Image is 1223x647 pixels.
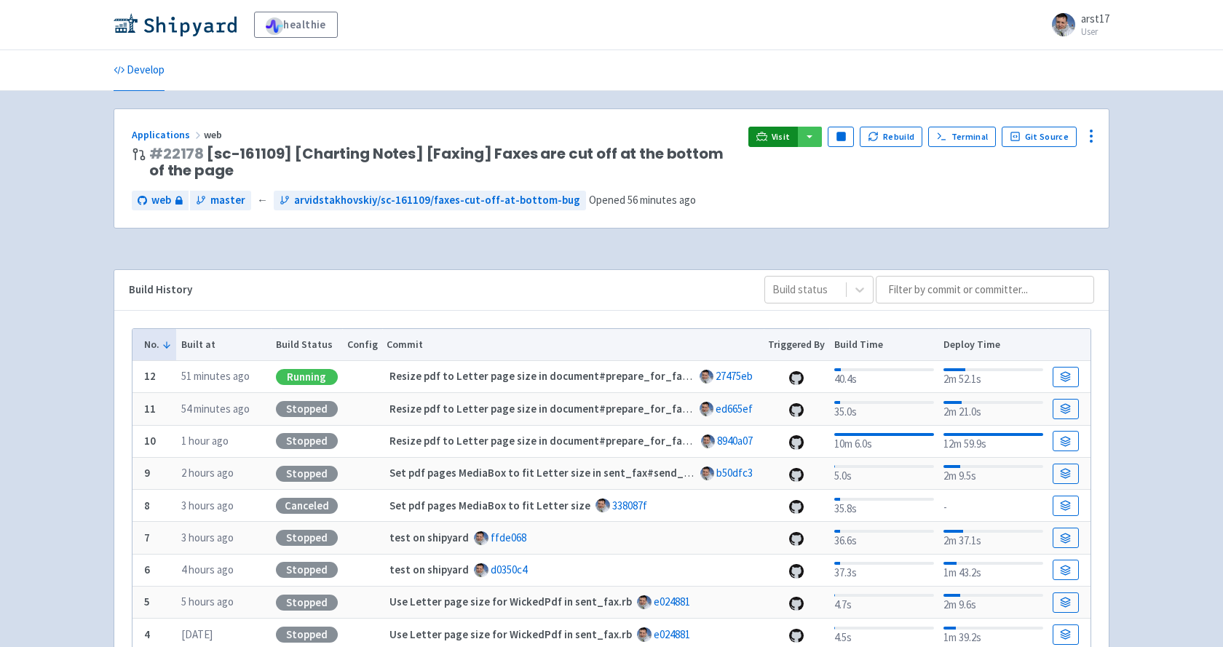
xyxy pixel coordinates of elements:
[834,398,934,421] div: 35.0s
[132,191,189,210] a: web
[943,430,1043,453] div: 12m 59.9s
[181,499,234,512] time: 3 hours ago
[190,191,251,210] a: master
[382,329,764,361] th: Commit
[389,595,632,608] strong: Use Letter page size for WickedPdf in sent_fax.rb
[1053,431,1079,451] a: Build Details
[151,192,171,209] span: web
[181,627,213,641] time: [DATE]
[748,127,798,147] a: Visit
[612,499,647,512] a: 338087f
[276,433,338,449] div: Stopped
[1053,367,1079,387] a: Build Details
[1053,496,1079,516] a: Build Details
[276,530,338,546] div: Stopped
[254,12,338,38] a: healthie
[389,563,469,576] strong: test on shipyard
[276,562,338,578] div: Stopped
[1081,27,1109,36] small: User
[943,559,1043,581] div: 1m 43.2s
[181,531,234,544] time: 3 hours ago
[276,498,338,514] div: Canceled
[181,563,234,576] time: 4 hours ago
[628,193,696,207] time: 56 minutes ago
[389,434,702,448] strong: Resize pdf to Letter page size in document#prepare_for_faxing
[181,402,250,416] time: 54 minutes ago
[943,591,1043,614] div: 2m 9.6s
[274,191,586,210] a: arvidstakhovskiy/sc-161109/faxes-cut-off-at-bottom-bug
[204,128,224,141] span: web
[491,531,526,544] a: ffde068
[876,276,1094,303] input: Filter by commit or committer...
[144,337,172,352] button: No.
[717,434,753,448] a: 8940a07
[928,127,996,147] a: Terminal
[271,329,342,361] th: Build Status
[144,402,156,416] b: 11
[144,499,150,512] b: 8
[276,595,338,611] div: Stopped
[181,595,234,608] time: 5 hours ago
[149,143,204,164] a: #22178
[257,192,268,209] span: ←
[943,496,1043,516] div: -
[943,365,1043,388] div: 2m 52.1s
[276,466,338,482] div: Stopped
[210,192,245,209] span: master
[144,563,150,576] b: 6
[834,365,934,388] div: 40.4s
[834,559,934,581] div: 37.3s
[144,531,150,544] b: 7
[114,13,237,36] img: Shipyard logo
[1053,464,1079,484] a: Build Details
[129,282,741,298] div: Build History
[829,329,938,361] th: Build Time
[181,434,229,448] time: 1 hour ago
[834,624,934,646] div: 4.5s
[114,50,165,91] a: Develop
[834,495,934,517] div: 35.8s
[938,329,1048,361] th: Deploy Time
[181,466,234,480] time: 2 hours ago
[1053,560,1079,580] a: Build Details
[276,627,338,643] div: Stopped
[654,595,690,608] a: e024881
[1043,13,1109,36] a: arst17 User
[144,434,156,448] b: 10
[834,527,934,549] div: 36.6s
[1081,12,1109,25] span: arst17
[181,369,250,383] time: 51 minutes ago
[389,369,702,383] strong: Resize pdf to Letter page size in document#prepare_for_faxing
[716,369,753,383] a: 27475eb
[1053,528,1079,548] a: Build Details
[1053,624,1079,645] a: Build Details
[943,624,1043,646] div: 1m 39.2s
[389,627,632,641] strong: Use Letter page size for WickedPdf in sent_fax.rb
[716,402,753,416] a: ed665ef
[342,329,382,361] th: Config
[716,466,753,480] a: b50dfc3
[144,369,156,383] b: 12
[144,627,150,641] b: 4
[132,128,204,141] a: Applications
[1053,592,1079,613] a: Build Details
[294,192,580,209] span: arvidstakhovskiy/sc-161109/faxes-cut-off-at-bottom-bug
[772,131,791,143] span: Visit
[149,146,737,179] span: [sc-161109] [Charting Notes] [Faxing] Faxes are cut off at the bottom of the page
[389,466,699,480] strong: Set pdf pages MediaBox to fit Letter size in sent_fax#send_fax
[389,402,702,416] strong: Resize pdf to Letter page size in document#prepare_for_faxing
[943,398,1043,421] div: 2m 21.0s
[834,591,934,614] div: 4.7s
[176,329,271,361] th: Built at
[1002,127,1077,147] a: Git Source
[1053,399,1079,419] a: Build Details
[828,127,854,147] button: Pause
[389,499,590,512] strong: Set pdf pages MediaBox to fit Letter size
[276,401,338,417] div: Stopped
[654,627,690,641] a: e024881
[834,430,934,453] div: 10m 6.0s
[943,527,1043,549] div: 2m 37.1s
[144,466,150,480] b: 9
[943,462,1043,485] div: 2m 9.5s
[491,563,527,576] a: d0350c4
